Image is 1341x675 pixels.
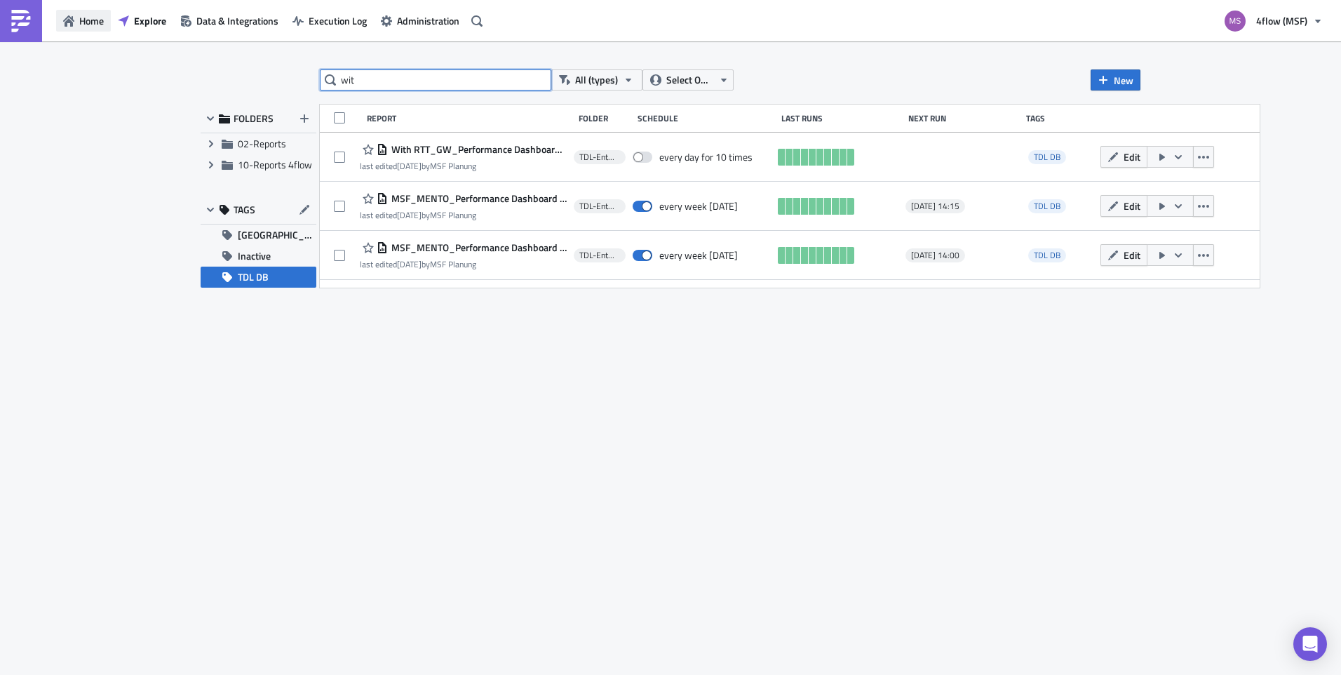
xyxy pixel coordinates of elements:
[911,201,959,212] span: [DATE] 14:15
[1034,150,1060,163] span: TDL DB
[56,10,111,32] button: Home
[360,210,567,220] div: last edited by MSF Planung
[238,157,312,172] span: 10-Reports 4flow
[579,250,620,261] span: TDL-Entwicklung
[134,13,166,28] span: Explore
[908,113,1020,123] div: Next Run
[1100,146,1147,168] button: Edit
[374,10,466,32] button: Administration
[781,113,901,123] div: Last Runs
[1034,248,1060,262] span: TDL DB
[238,225,316,246] span: [GEOGRAPHIC_DATA]
[201,225,316,246] button: [GEOGRAPHIC_DATA]
[320,69,551,91] input: Search Reports
[579,113,630,123] div: Folder
[1223,9,1247,33] img: Avatar
[388,143,567,156] span: With RTT_GW_Performance Dashboard Carrier_1.1
[579,201,620,212] span: TDL-Entwicklung
[659,151,753,163] div: every day for 10 times
[388,192,567,205] span: MSF_MENTO_Performance Dashboard Carrier_1.1_msf_planning_mit TDL Abrechnung - All Carriers (Witho...
[79,13,104,28] span: Home
[196,13,278,28] span: Data & Integrations
[1100,244,1147,266] button: Edit
[642,69,734,91] button: Select Owner
[1256,13,1307,28] span: 4flow (MSF)
[1028,248,1066,262] span: TDL DB
[1124,199,1140,213] span: Edit
[397,13,459,28] span: Administration
[579,152,620,163] span: TDL-Entwicklung
[575,72,618,88] span: All (types)
[659,249,738,262] div: every week on Wednesday
[285,10,374,32] button: Execution Log
[1034,199,1060,213] span: TDL DB
[367,113,572,123] div: Report
[1216,6,1330,36] button: 4flow (MSF)
[201,246,316,267] button: Inactive
[1124,248,1140,262] span: Edit
[238,267,269,288] span: TDL DB
[234,203,255,216] span: TAGS
[397,159,422,173] time: 2025-08-12T09:06:33Z
[309,13,367,28] span: Execution Log
[1293,627,1327,661] div: Open Intercom Messenger
[397,208,422,222] time: 2025-08-01T14:03:12Z
[1028,150,1066,164] span: TDL DB
[1026,113,1095,123] div: Tags
[173,10,285,32] button: Data & Integrations
[238,246,271,267] span: Inactive
[238,136,286,151] span: 02-Reports
[388,241,567,254] span: MSF_MENTO_Performance Dashboard Carrier_1.1_msf_planning_mit TDL Abrechnung - All Carriers with RTT
[638,113,774,123] div: Schedule
[1114,73,1133,88] span: New
[1124,149,1140,164] span: Edit
[360,259,567,269] div: last edited by MSF Planung
[10,10,32,32] img: PushMetrics
[360,161,567,171] div: last edited by MSF Planung
[1100,195,1147,217] button: Edit
[201,267,316,288] button: TDL DB
[1028,199,1066,213] span: TDL DB
[397,258,422,271] time: 2025-08-01T14:03:35Z
[911,250,959,261] span: [DATE] 14:00
[666,72,713,88] span: Select Owner
[551,69,642,91] button: All (types)
[659,200,738,213] div: every week on Wednesday
[111,10,173,32] button: Explore
[1091,69,1140,91] button: New
[234,112,274,125] span: FOLDERS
